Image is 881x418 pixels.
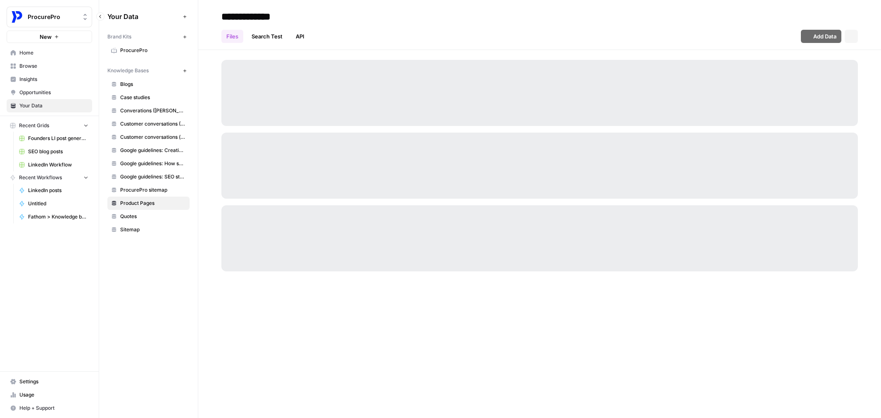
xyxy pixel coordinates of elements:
[40,33,52,41] span: New
[107,104,190,117] a: Converations ([PERSON_NAME])
[28,213,88,221] span: Fathom > Knowledge base
[15,158,92,171] a: LinkedIn Workflow
[120,120,186,128] span: Customer conversations ([PERSON_NAME])
[28,161,88,169] span: LinkedIn Workflow
[7,119,92,132] button: Recent Grids
[7,73,92,86] a: Insights
[7,59,92,73] a: Browse
[15,210,92,223] a: Fathom > Knowledge base
[107,131,190,144] a: Customer conversations (all)
[15,197,92,210] a: Untitled
[107,117,190,131] a: Customer conversations ([PERSON_NAME])
[120,81,186,88] span: Blogs
[15,184,92,197] a: LinkedIn posts
[28,187,88,194] span: LinkedIn posts
[107,170,190,183] a: Google guidelines: SEO starter guide
[291,30,309,43] a: API
[221,30,243,43] a: Files
[107,210,190,223] a: Quotes
[15,145,92,158] a: SEO blog posts
[19,76,88,83] span: Insights
[28,13,78,21] span: ProcurePro
[19,391,88,399] span: Usage
[19,122,49,129] span: Recent Grids
[120,147,186,154] span: Google guidelines: Creating helpful content
[19,89,88,96] span: Opportunities
[813,32,836,40] span: Add Data
[7,7,92,27] button: Workspace: ProcurePro
[19,404,88,412] span: Help + Support
[7,171,92,184] button: Recent Workflows
[19,49,88,57] span: Home
[19,102,88,109] span: Your Data
[7,99,92,112] a: Your Data
[107,12,180,21] span: Your Data
[28,135,88,142] span: Founders LI post generator
[120,199,186,207] span: Product Pages
[107,183,190,197] a: ProcurePro sitemap
[7,46,92,59] a: Home
[120,213,186,220] span: Quotes
[107,44,190,57] a: ProcurePro
[247,30,287,43] a: Search Test
[107,78,190,91] a: Blogs
[19,378,88,385] span: Settings
[107,91,190,104] a: Case studies
[120,160,186,167] span: Google guidelines: How search works
[120,226,186,233] span: Sitemap
[7,31,92,43] button: New
[120,47,186,54] span: ProcurePro
[120,173,186,180] span: Google guidelines: SEO starter guide
[7,375,92,388] a: Settings
[107,223,190,236] a: Sitemap
[120,107,186,114] span: Converations ([PERSON_NAME])
[107,157,190,170] a: Google guidelines: How search works
[107,67,149,74] span: Knowledge Bases
[28,148,88,155] span: SEO blog posts
[7,388,92,401] a: Usage
[107,33,131,40] span: Brand Kits
[7,401,92,415] button: Help + Support
[19,174,62,181] span: Recent Workflows
[120,94,186,101] span: Case studies
[107,197,190,210] a: Product Pages
[19,62,88,70] span: Browse
[15,132,92,145] a: Founders LI post generator
[28,200,88,207] span: Untitled
[9,9,24,24] img: ProcurePro Logo
[7,86,92,99] a: Opportunities
[107,144,190,157] a: Google guidelines: Creating helpful content
[120,186,186,194] span: ProcurePro sitemap
[120,133,186,141] span: Customer conversations (all)
[801,30,841,43] button: Add Data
